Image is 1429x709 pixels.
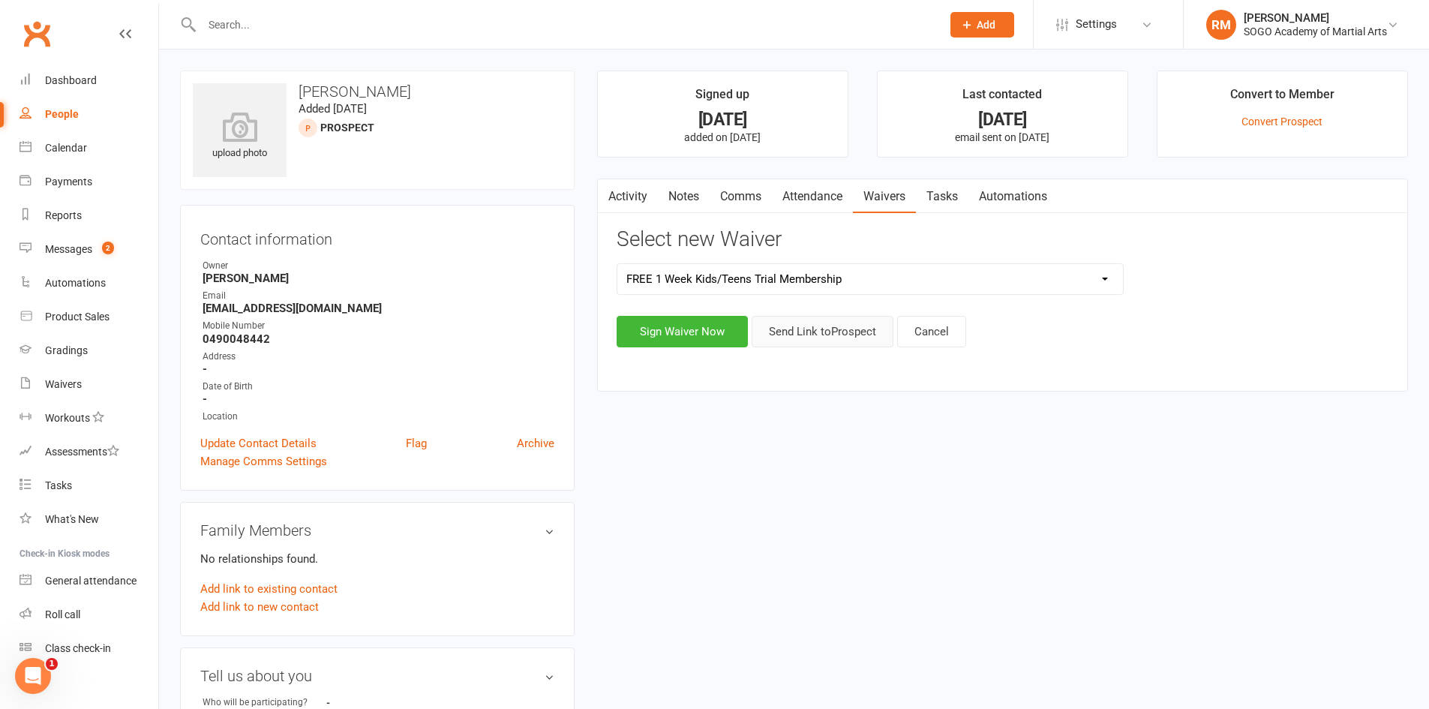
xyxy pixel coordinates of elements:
div: RM [1206,10,1236,40]
a: Archive [517,434,554,452]
p: email sent on [DATE] [891,131,1114,143]
span: Settings [1076,8,1117,41]
div: Waivers [45,378,82,390]
strong: [PERSON_NAME] [203,272,554,285]
input: Search... [197,14,931,35]
div: Convert to Member [1230,85,1334,112]
a: Automations [20,266,158,300]
button: Sign Waiver Now [617,316,748,347]
div: Address [203,350,554,364]
div: [PERSON_NAME] [1244,11,1387,25]
a: Workouts [20,401,158,435]
div: Messages [45,243,92,255]
a: Notes [658,179,710,214]
div: Class check-in [45,642,111,654]
a: General attendance kiosk mode [20,564,158,598]
a: Class kiosk mode [20,632,158,665]
a: Update Contact Details [200,434,317,452]
div: What's New [45,513,99,525]
div: [DATE] [891,112,1114,128]
a: Add link to new contact [200,598,319,616]
div: Calendar [45,142,87,154]
div: Mobile Number [203,319,554,333]
strong: 0490048442 [203,332,554,346]
div: upload photo [193,112,287,161]
div: Roll call [45,608,80,620]
time: Added [DATE] [299,102,367,116]
div: Product Sales [45,311,110,323]
a: Tasks [20,469,158,503]
a: Product Sales [20,300,158,334]
h3: Family Members [200,522,554,539]
a: Messages 2 [20,233,158,266]
div: General attendance [45,575,137,587]
a: Clubworx [18,15,56,53]
span: 1 [46,658,58,670]
strong: - [203,392,554,406]
a: Payments [20,165,158,199]
h3: Select new Waiver [617,228,1388,251]
a: People [20,98,158,131]
div: Email [203,289,554,303]
button: Add [950,12,1014,38]
div: Location [203,410,554,424]
div: SOGO Academy of Martial Arts [1244,25,1387,38]
snap: prospect [320,122,374,134]
h3: Tell us about you [200,668,554,684]
a: Waivers [20,368,158,401]
a: Convert Prospect [1241,116,1322,128]
div: People [45,108,79,120]
div: Dashboard [45,74,97,86]
span: Add [977,19,995,31]
a: Tasks [916,179,968,214]
a: Dashboard [20,64,158,98]
span: 2 [102,242,114,254]
div: Signed up [695,85,749,112]
p: added on [DATE] [611,131,834,143]
a: Automations [968,179,1058,214]
div: Payments [45,176,92,188]
a: Comms [710,179,772,214]
p: No relationships found. [200,550,554,568]
h3: [PERSON_NAME] [193,83,562,100]
div: Reports [45,209,82,221]
h3: Contact information [200,225,554,248]
a: Activity [598,179,658,214]
a: Add link to existing contact [200,580,338,598]
strong: [EMAIL_ADDRESS][DOMAIN_NAME] [203,302,554,315]
div: [DATE] [611,112,834,128]
div: Tasks [45,479,72,491]
div: Last contacted [962,85,1042,112]
div: Automations [45,277,106,289]
div: Assessments [45,446,119,458]
a: Flag [406,434,427,452]
div: Workouts [45,412,90,424]
a: Assessments [20,435,158,469]
div: Gradings [45,344,88,356]
a: Gradings [20,334,158,368]
a: Reports [20,199,158,233]
a: Roll call [20,598,158,632]
button: Cancel [897,316,966,347]
a: What's New [20,503,158,536]
strong: - [203,362,554,376]
a: Waivers [853,179,916,214]
a: Attendance [772,179,853,214]
div: Date of Birth [203,380,554,394]
strong: - [326,697,413,708]
iframe: Intercom live chat [15,658,51,694]
button: Send Link toProspect [752,316,893,347]
a: Manage Comms Settings [200,452,327,470]
div: Owner [203,259,554,273]
a: Calendar [20,131,158,165]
